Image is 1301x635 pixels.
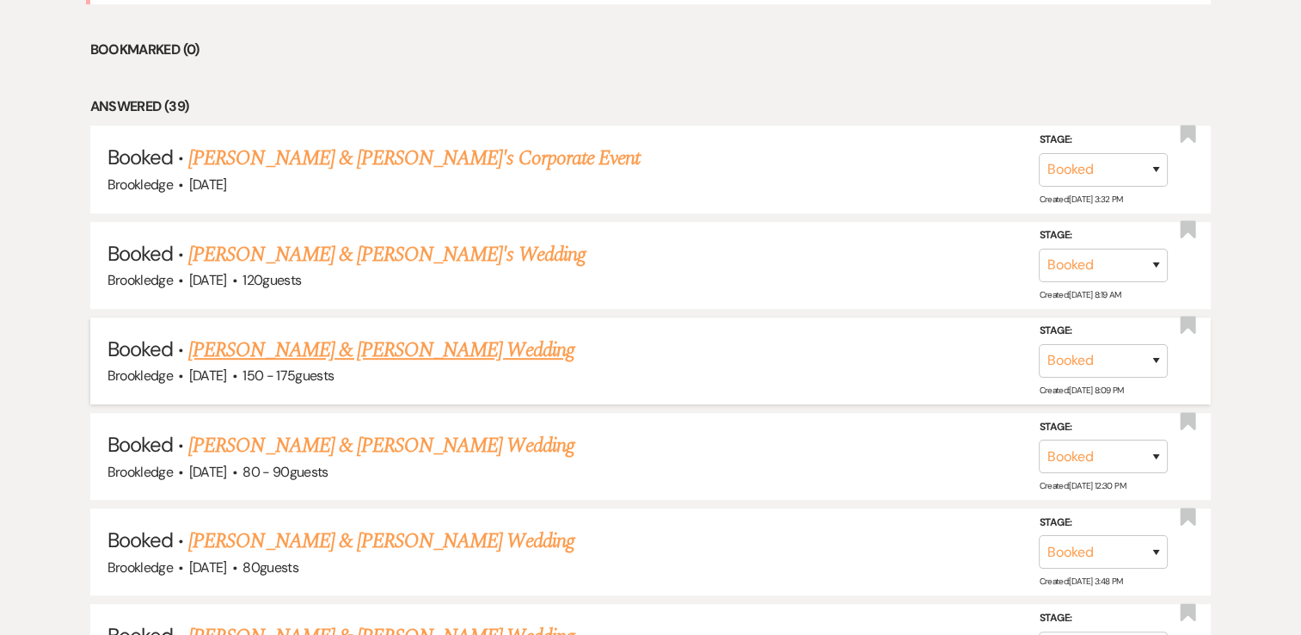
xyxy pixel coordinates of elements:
[1039,131,1168,150] label: Stage:
[107,367,174,385] span: Brookledge
[107,336,173,362] span: Booked
[188,430,574,461] a: [PERSON_NAME] & [PERSON_NAME] Wedding
[90,39,1212,61] li: Bookmarked (0)
[107,463,174,481] span: Brookledge
[242,463,328,481] span: 80 - 90 guests
[1039,226,1168,245] label: Stage:
[1039,417,1168,436] label: Stage:
[107,558,174,576] span: Brookledge
[189,271,227,289] span: [DATE]
[107,431,173,458] span: Booked
[242,558,298,576] span: 80 guests
[1039,289,1120,300] span: Created: [DATE] 8:19 AM
[1039,194,1122,205] span: Created: [DATE] 3:32 PM
[242,271,301,289] span: 120 guests
[242,367,334,385] span: 150 - 175 guests
[107,271,174,289] span: Brookledge
[90,96,1212,118] li: Answered (39)
[1039,609,1168,628] label: Stage:
[1039,576,1122,587] span: Created: [DATE] 3:48 PM
[107,144,173,170] span: Booked
[1039,480,1125,491] span: Created: [DATE] 12:30 PM
[189,367,227,385] span: [DATE]
[189,176,227,194] span: [DATE]
[188,526,574,557] a: [PERSON_NAME] & [PERSON_NAME] Wedding
[188,335,574,366] a: [PERSON_NAME] & [PERSON_NAME] Wedding
[188,143,640,174] a: [PERSON_NAME] & [PERSON_NAME]'s Corporate Event
[189,463,227,481] span: [DATE]
[189,558,227,576] span: [DATE]
[1039,322,1168,341] label: Stage:
[1039,385,1123,396] span: Created: [DATE] 8:09 PM
[107,240,173,267] span: Booked
[1039,514,1168,533] label: Stage:
[107,527,173,553] span: Booked
[107,176,174,194] span: Brookledge
[188,239,586,270] a: [PERSON_NAME] & [PERSON_NAME]'s Wedding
